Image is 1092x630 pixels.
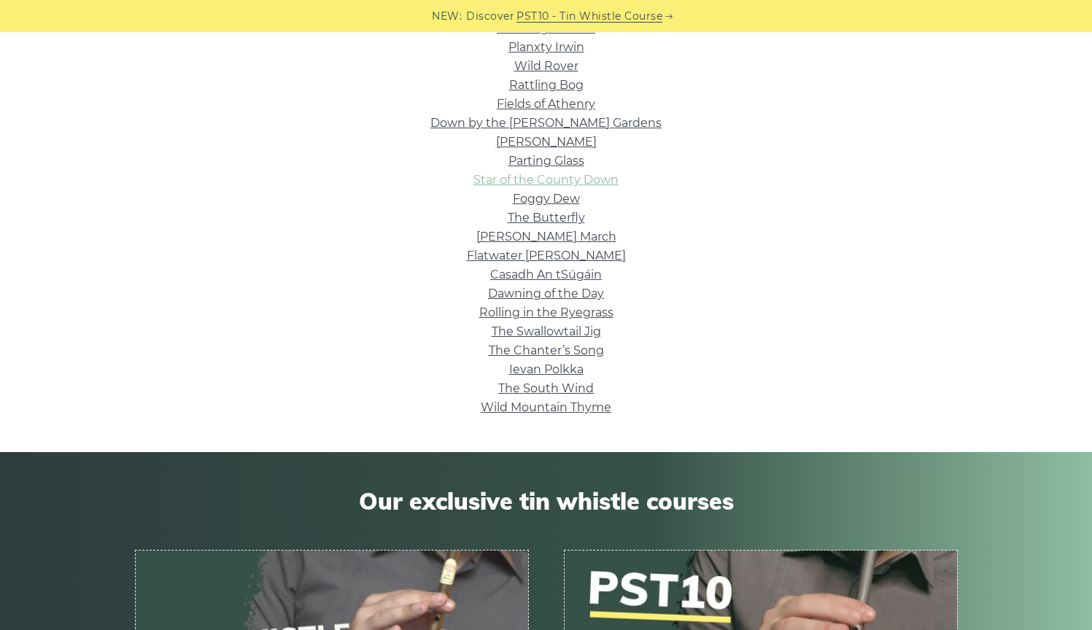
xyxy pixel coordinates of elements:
span: Our exclusive tin whistle courses [135,487,958,515]
a: [PERSON_NAME] March [476,230,616,244]
a: Rattling Bog [509,78,584,92]
a: Ievan Polkka [509,362,584,376]
a: The Chanter’s Song [489,343,604,357]
a: Wild Mountain Thyme [481,400,611,414]
a: Star of the County Down [473,173,619,187]
a: Planxty Irwin [508,40,584,54]
a: Down by the [PERSON_NAME] Gardens [430,116,662,130]
a: Casadh An tSúgáin [490,268,602,281]
a: Fields of Athenry [497,97,595,111]
span: Discover [466,8,514,25]
a: Flatwater [PERSON_NAME] [467,249,626,262]
a: Parting Glass [508,154,584,168]
a: The Butterfly [508,211,585,225]
a: PST10 - Tin Whistle Course [516,8,662,25]
a: Rolling in the Ryegrass [479,306,613,319]
a: Wild Rover [514,59,578,73]
a: Foggy Dew [513,192,580,206]
a: The Swallowtail Jig [492,324,601,338]
a: Dawning of the Day [488,287,604,300]
a: [PERSON_NAME] [496,135,597,149]
span: NEW: [432,8,462,25]
a: The South Wind [498,381,594,395]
